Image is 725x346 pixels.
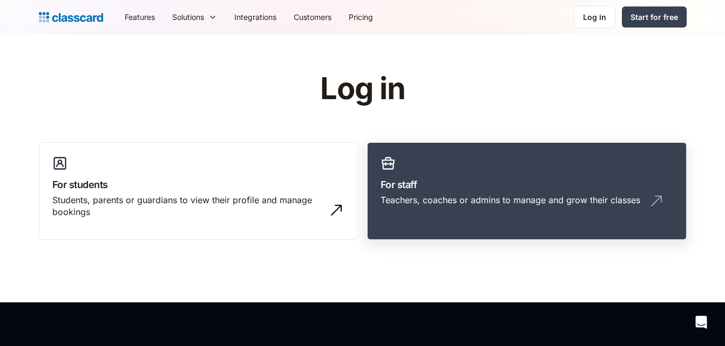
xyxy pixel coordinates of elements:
[631,11,678,23] div: Start for free
[39,10,103,25] a: home
[381,177,673,192] h3: For staff
[172,11,204,23] div: Solutions
[688,309,714,335] div: Open Intercom Messenger
[622,6,687,27] a: Start for free
[116,5,164,29] a: Features
[226,5,285,29] a: Integrations
[52,177,345,192] h3: For students
[574,6,615,28] a: Log in
[164,5,226,29] div: Solutions
[39,142,358,240] a: For studentsStudents, parents or guardians to view their profile and manage bookings
[381,194,640,206] div: Teachers, coaches or admins to manage and grow their classes
[191,72,534,106] h1: Log in
[340,5,382,29] a: Pricing
[367,142,687,240] a: For staffTeachers, coaches or admins to manage and grow their classes
[583,11,606,23] div: Log in
[52,194,323,218] div: Students, parents or guardians to view their profile and manage bookings
[285,5,340,29] a: Customers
